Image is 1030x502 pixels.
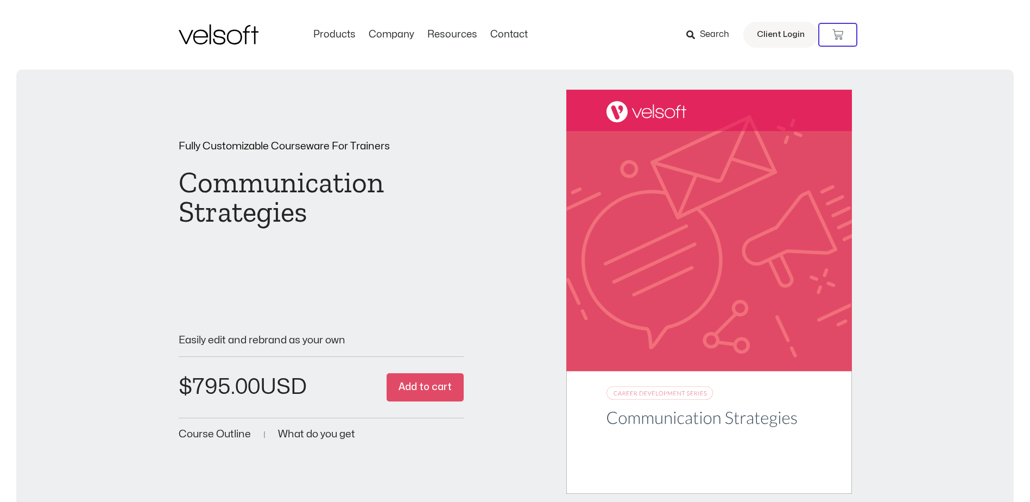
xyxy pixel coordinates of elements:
a: Course Outline [179,429,251,440]
a: Search [686,26,737,44]
a: Client Login [743,22,818,48]
bdi: 795.00 [179,376,260,398]
p: Fully Customizable Courseware For Trainers [179,141,464,152]
p: Easily edit and rebrand as your own [179,335,464,346]
button: Add to cart [387,373,464,402]
a: CompanyMenu Toggle [362,29,421,41]
span: Client Login [757,28,805,42]
a: ProductsMenu Toggle [307,29,362,41]
span: Search [700,28,729,42]
a: ResourcesMenu Toggle [421,29,484,41]
span: $ [179,376,192,398]
img: Second Product Image [566,90,851,494]
a: ContactMenu Toggle [484,29,534,41]
h1: Communication Strategies [179,168,464,227]
img: Velsoft Training Materials [179,24,258,45]
nav: Menu [307,29,534,41]
a: What do you get [278,429,355,440]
